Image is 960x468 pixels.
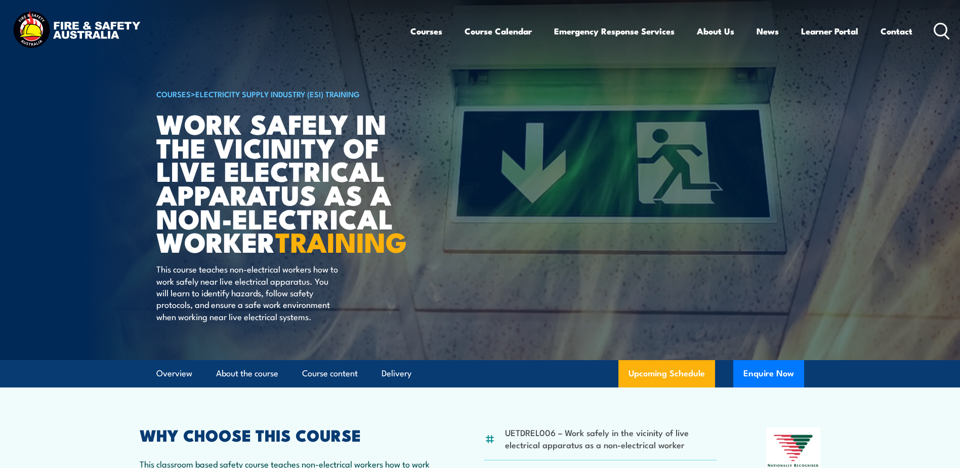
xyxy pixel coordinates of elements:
[801,18,858,45] a: Learner Portal
[140,427,435,442] h2: WHY CHOOSE THIS COURSE
[156,88,406,100] h6: >
[697,18,734,45] a: About Us
[554,18,675,45] a: Emergency Response Services
[302,360,358,387] a: Course content
[195,88,360,99] a: Electricity Supply Industry (ESI) Training
[618,360,715,387] a: Upcoming Schedule
[156,360,192,387] a: Overview
[216,360,278,387] a: About the course
[505,426,717,450] li: UETDREL006 – Work safely in the vicinity of live electrical apparatus as a non-electrical worker
[156,111,406,253] h1: Work safely in the vicinity of live electrical apparatus as a non-electrical worker
[156,263,341,322] p: This course teaches non-electrical workers how to work safely near live electrical apparatus. You...
[156,88,191,99] a: COURSES
[465,18,532,45] a: Course Calendar
[757,18,779,45] a: News
[733,360,804,387] button: Enquire Now
[881,18,912,45] a: Contact
[410,18,442,45] a: Courses
[275,220,407,262] strong: TRAINING
[382,360,411,387] a: Delivery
